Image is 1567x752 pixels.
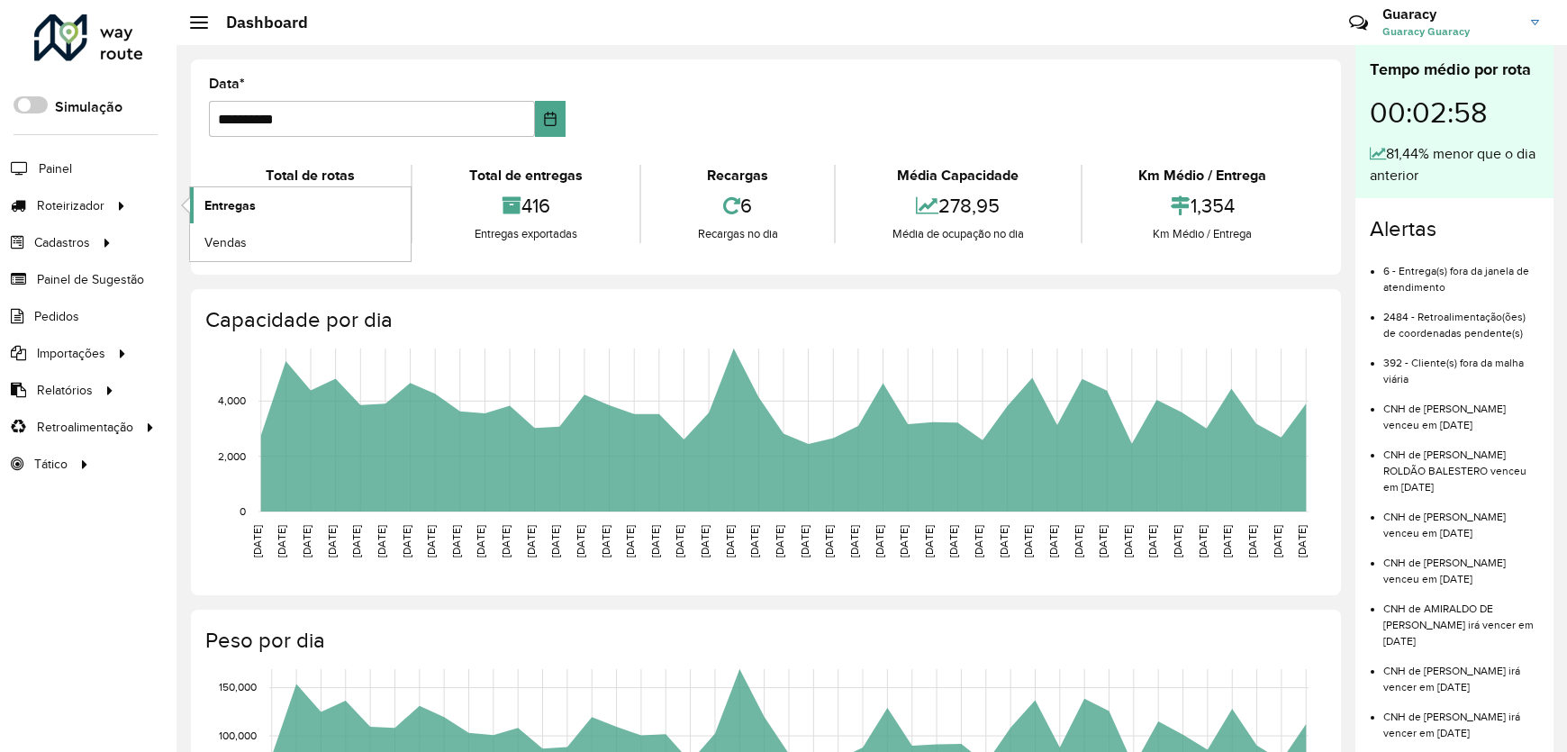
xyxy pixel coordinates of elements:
[535,101,566,137] button: Choose Date
[417,186,634,225] div: 416
[840,186,1075,225] div: 278,95
[190,224,411,260] a: Vendas
[1073,525,1084,557] text: [DATE]
[923,525,935,557] text: [DATE]
[1383,295,1539,341] li: 2484 - Retroalimentação(ões) de coordenadas pendente(s)
[1339,4,1378,42] a: Contato Rápido
[1146,525,1158,557] text: [DATE]
[848,525,860,557] text: [DATE]
[1370,143,1539,186] div: 81,44% menor que o dia anterior
[1272,525,1283,557] text: [DATE]
[218,450,246,462] text: 2,000
[525,525,537,557] text: [DATE]
[417,225,634,243] div: Entregas exportadas
[190,187,411,223] a: Entregas
[1197,525,1209,557] text: [DATE]
[624,525,636,557] text: [DATE]
[600,525,611,557] text: [DATE]
[549,525,561,557] text: [DATE]
[774,525,785,557] text: [DATE]
[55,96,122,118] label: Simulação
[34,455,68,474] span: Tático
[724,525,736,557] text: [DATE]
[34,233,90,252] span: Cadastros
[240,505,246,517] text: 0
[205,307,1323,333] h4: Capacidade por dia
[205,628,1323,654] h4: Peso por dia
[699,525,711,557] text: [DATE]
[1087,186,1318,225] div: 1,354
[748,525,760,557] text: [DATE]
[1296,525,1308,557] text: [DATE]
[1370,82,1539,143] div: 00:02:58
[37,418,133,437] span: Retroalimentação
[1383,249,1539,295] li: 6 - Entrega(s) fora da janela de atendimento
[1172,525,1183,557] text: [DATE]
[219,729,257,741] text: 100,000
[1383,695,1539,741] li: CNH de [PERSON_NAME] irá vencer em [DATE]
[1383,541,1539,587] li: CNH de [PERSON_NAME] venceu em [DATE]
[1022,525,1034,557] text: [DATE]
[646,165,829,186] div: Recargas
[575,525,586,557] text: [DATE]
[326,525,338,557] text: [DATE]
[1087,165,1318,186] div: Km Médio / Entrega
[1383,649,1539,695] li: CNH de [PERSON_NAME] irá vencer em [DATE]
[646,225,829,243] div: Recargas no dia
[1383,495,1539,541] li: CNH de [PERSON_NAME] venceu em [DATE]
[251,525,263,557] text: [DATE]
[799,525,811,557] text: [DATE]
[39,159,72,178] span: Painel
[1383,433,1539,495] li: CNH de [PERSON_NAME] ROLDÃO BALESTERO venceu em [DATE]
[401,525,412,557] text: [DATE]
[1383,587,1539,649] li: CNH de AMIRALDO DE [PERSON_NAME] irá vencer em [DATE]
[674,525,685,557] text: [DATE]
[1383,341,1539,387] li: 392 - Cliente(s) fora da malha viária
[208,13,308,32] h2: Dashboard
[301,525,312,557] text: [DATE]
[213,165,406,186] div: Total de rotas
[1246,525,1258,557] text: [DATE]
[998,525,1010,557] text: [DATE]
[1047,525,1059,557] text: [DATE]
[898,525,910,557] text: [DATE]
[204,196,256,215] span: Entregas
[219,682,257,693] text: 150,000
[1097,525,1109,557] text: [DATE]
[209,73,245,95] label: Data
[649,525,661,557] text: [DATE]
[823,525,835,557] text: [DATE]
[1221,525,1233,557] text: [DATE]
[874,525,885,557] text: [DATE]
[1122,525,1134,557] text: [DATE]
[204,233,247,252] span: Vendas
[37,270,144,289] span: Painel de Sugestão
[376,525,387,557] text: [DATE]
[34,307,79,326] span: Pedidos
[37,196,104,215] span: Roteirizador
[425,525,437,557] text: [DATE]
[840,165,1075,186] div: Média Capacidade
[37,344,105,363] span: Importações
[450,525,462,557] text: [DATE]
[1370,216,1539,242] h4: Alertas
[1382,5,1517,23] h3: Guaracy
[475,525,486,557] text: [DATE]
[218,394,246,406] text: 4,000
[646,186,829,225] div: 6
[37,381,93,400] span: Relatórios
[1382,23,1517,40] span: Guaracy Guaracy
[1370,58,1539,82] div: Tempo médio por rota
[1087,225,1318,243] div: Km Médio / Entrega
[947,525,959,557] text: [DATE]
[500,525,512,557] text: [DATE]
[417,165,634,186] div: Total de entregas
[1383,387,1539,433] li: CNH de [PERSON_NAME] venceu em [DATE]
[973,525,984,557] text: [DATE]
[350,525,362,557] text: [DATE]
[276,525,287,557] text: [DATE]
[840,225,1075,243] div: Média de ocupação no dia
